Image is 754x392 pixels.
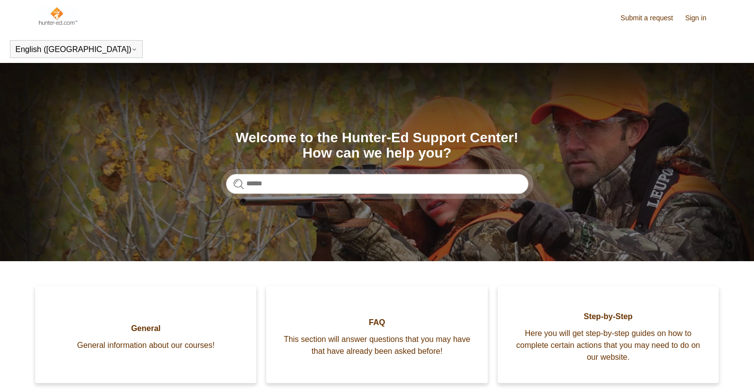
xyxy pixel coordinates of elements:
[281,317,472,329] span: FAQ
[513,311,704,323] span: Step-by-Step
[50,339,241,351] span: General information about our courses!
[266,286,487,383] a: FAQ This section will answer questions that you may have that have already been asked before!
[281,334,472,357] span: This section will answer questions that you may have that have already been asked before!
[498,286,719,383] a: Step-by-Step Here you will get step-by-step guides on how to complete certain actions that you ma...
[226,130,528,161] h1: Welcome to the Hunter-Ed Support Center! How can we help you?
[226,174,528,194] input: Search
[513,328,704,363] span: Here you will get step-by-step guides on how to complete certain actions that you may need to do ...
[15,45,137,54] button: English ([GEOGRAPHIC_DATA])
[50,323,241,335] span: General
[35,286,256,383] a: General General information about our courses!
[685,13,716,23] a: Sign in
[621,13,683,23] a: Submit a request
[690,359,747,385] div: Chat Support
[38,6,78,26] img: Hunter-Ed Help Center home page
